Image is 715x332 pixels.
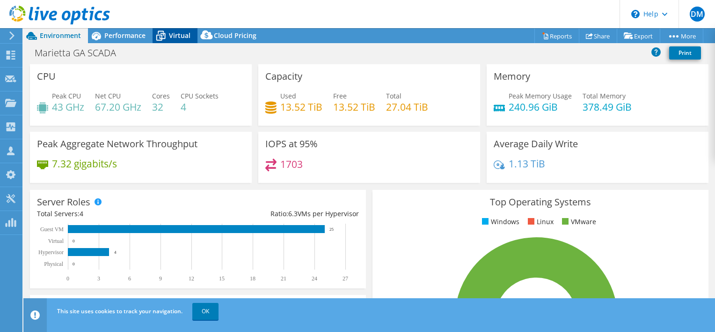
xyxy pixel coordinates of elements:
[583,102,632,112] h4: 378.49 GiB
[265,71,302,82] h3: Capacity
[198,209,359,219] div: Ratio: VMs per Hypervisor
[219,275,225,282] text: 15
[525,217,554,227] li: Linux
[66,275,69,282] text: 0
[52,102,84,112] h4: 43 GHz
[30,48,131,58] h1: Marietta GA SCADA
[37,197,90,207] h3: Server Roles
[152,91,170,100] span: Cores
[214,31,256,40] span: Cloud Pricing
[386,102,428,112] h4: 27.04 TiB
[534,29,579,43] a: Reports
[480,217,519,227] li: Windows
[312,275,317,282] text: 24
[386,91,401,100] span: Total
[104,31,146,40] span: Performance
[159,275,162,282] text: 9
[40,226,64,233] text: Guest VM
[189,275,194,282] text: 12
[280,159,303,169] h4: 1703
[73,239,75,243] text: 0
[288,209,298,218] span: 6.3
[617,29,660,43] a: Export
[52,91,81,100] span: Peak CPU
[669,46,701,60] a: Print
[281,275,286,282] text: 21
[114,250,117,255] text: 4
[152,102,170,112] h4: 32
[333,102,375,112] h4: 13.52 TiB
[631,10,640,18] svg: \n
[44,261,63,267] text: Physical
[333,91,347,100] span: Free
[250,275,255,282] text: 18
[343,275,348,282] text: 27
[379,197,701,207] h3: Top Operating Systems
[192,303,219,320] a: OK
[169,31,190,40] span: Virtual
[181,102,219,112] h4: 4
[509,91,572,100] span: Peak Memory Usage
[690,7,705,22] span: DM
[579,29,617,43] a: Share
[95,91,121,100] span: Net CPU
[73,262,75,266] text: 0
[583,91,626,100] span: Total Memory
[38,249,64,256] text: Hypervisor
[37,139,197,149] h3: Peak Aggregate Network Throughput
[37,71,56,82] h3: CPU
[37,209,198,219] div: Total Servers:
[95,102,141,112] h4: 67.20 GHz
[494,139,578,149] h3: Average Daily Write
[280,91,296,100] span: Used
[509,158,545,169] h4: 1.13 TiB
[80,209,83,218] span: 4
[329,227,334,232] text: 25
[97,275,100,282] text: 3
[181,91,219,100] span: CPU Sockets
[52,158,117,169] h4: 7.32 gigabits/s
[560,217,596,227] li: VMware
[660,29,703,43] a: More
[128,275,131,282] text: 6
[57,307,182,315] span: This site uses cookies to track your navigation.
[48,238,64,244] text: Virtual
[494,71,530,82] h3: Memory
[280,102,322,112] h4: 13.52 TiB
[509,102,572,112] h4: 240.96 GiB
[40,31,81,40] span: Environment
[265,139,318,149] h3: IOPS at 95%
